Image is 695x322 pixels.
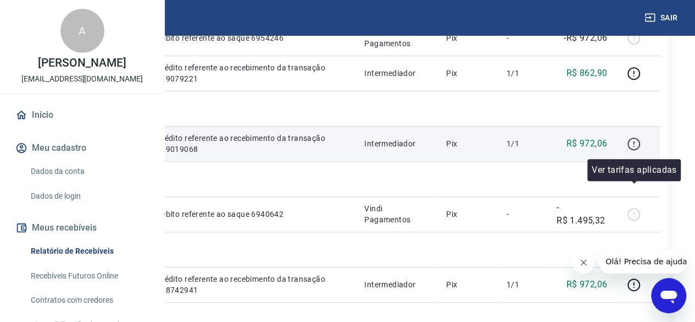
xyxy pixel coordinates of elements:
a: Dados de login [26,185,151,208]
div: A [60,9,104,53]
button: Meu cadastro [13,136,151,160]
a: Relatório de Recebíveis [26,240,151,263]
p: R$ 862,90 [566,67,608,80]
p: Débito referente ao saque 6940642 [157,209,347,220]
p: Pix [446,279,489,290]
p: Intermediador [364,279,429,290]
p: Crédito referente ao recebimento da transação 229019068 [157,133,347,155]
a: Início [13,103,151,127]
p: 1/1 [507,138,539,149]
button: Sair [642,8,682,28]
p: [PERSON_NAME] [38,57,126,69]
a: Recebíveis Futuros Online [26,265,151,287]
p: 1/1 [507,68,539,79]
p: - [507,32,539,43]
p: Vindi Pagamentos [364,27,429,49]
p: Pix [446,32,489,43]
span: Olá! Precisa de ajuda? [7,8,92,17]
a: Contratos com credores [26,289,151,312]
p: Pix [446,68,489,79]
p: Pix [446,209,489,220]
p: Débito referente ao saque 6954246 [157,32,347,43]
p: [EMAIL_ADDRESS][DOMAIN_NAME] [21,73,143,85]
p: Crédito referente ao recebimento da transação 229079221 [157,62,347,84]
p: Intermediador [364,138,429,149]
p: Crédito referente ao recebimento da transação 228742941 [157,274,347,296]
p: Intermediador [364,68,429,79]
iframe: Fechar mensagem [572,252,594,274]
iframe: Mensagem da empresa [599,249,686,274]
a: Dados da conta [26,160,151,183]
p: R$ 972,06 [566,278,608,291]
p: Pix [446,138,489,149]
iframe: Botão para abrir a janela de mensagens [651,278,686,313]
p: - [507,209,539,220]
p: -R$ 972,06 [564,31,607,45]
p: Ver tarifas aplicadas [592,163,676,177]
p: Vindi Pagamentos [364,203,429,225]
p: 1/1 [507,279,539,290]
p: -R$ 1.495,32 [557,201,607,227]
p: R$ 972,06 [566,137,608,150]
button: Meus recebíveis [13,216,151,240]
